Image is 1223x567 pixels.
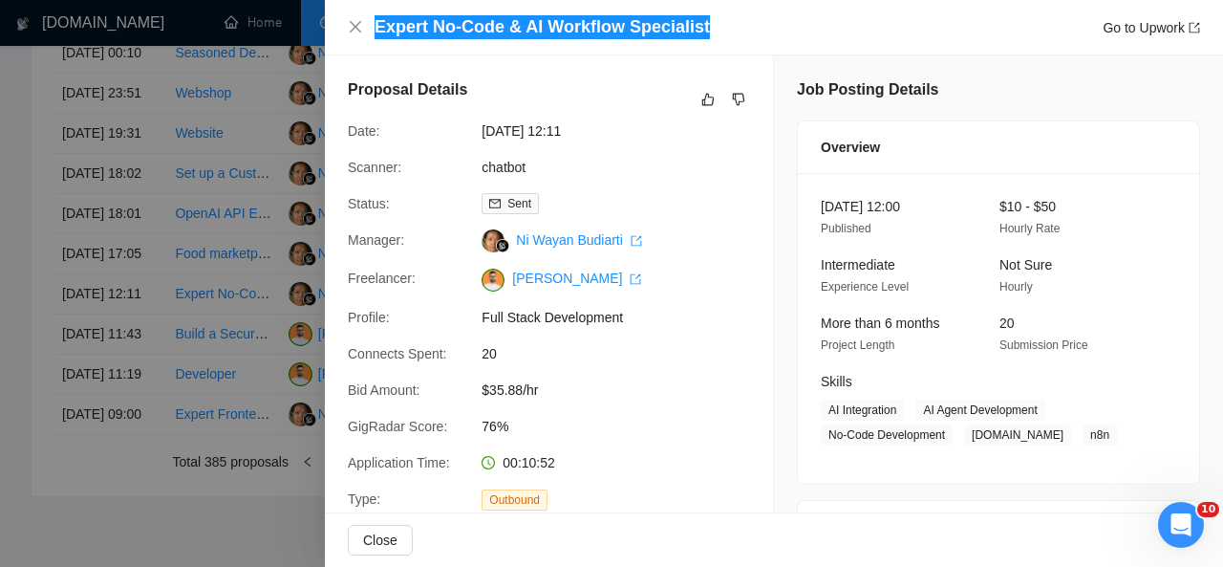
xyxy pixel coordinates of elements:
[964,425,1071,446] span: [DOMAIN_NAME]
[496,239,509,252] img: gigradar-bm.png
[482,490,547,511] span: Outbound
[482,307,768,328] span: Full Stack Development
[482,269,504,292] img: c1NLmzrk-0pBZjOo1nLSJnOz0itNHKTdmMHAt8VIsLFzaWqqsJDJtcFyV3OYvrqgu3
[489,198,501,209] span: mail
[999,280,1033,294] span: Hourly
[821,425,953,446] span: No-Code Development
[482,380,768,401] span: $35.88/hr
[821,501,1176,553] div: Client Details
[732,92,745,107] span: dislike
[348,232,404,248] span: Manager:
[1103,20,1200,35] a: Go to Upworkexport
[821,199,900,214] span: [DATE] 12:00
[348,78,467,101] h5: Proposal Details
[363,530,397,551] span: Close
[482,456,495,469] span: clock-circle
[348,310,390,325] span: Profile:
[999,257,1052,273] span: Not Sure
[348,123,379,139] span: Date:
[503,455,555,470] span: 00:10:52
[630,273,641,285] span: export
[348,196,390,211] span: Status:
[915,400,1044,421] span: AI Agent Development
[821,338,894,352] span: Project Length
[1197,502,1219,517] span: 10
[821,137,880,158] span: Overview
[999,338,1088,352] span: Submission Price
[821,257,895,273] span: Intermediate
[482,416,768,437] span: 76%
[697,88,719,111] button: like
[631,235,642,247] span: export
[821,222,871,235] span: Published
[821,280,909,294] span: Experience Level
[482,343,768,364] span: 20
[821,400,904,421] span: AI Integration
[348,271,416,286] span: Freelancer:
[512,271,641,286] a: [PERSON_NAME] export
[348,19,363,34] span: close
[516,232,641,248] a: Ni Wayan Budiarti export
[348,491,380,507] span: Type:
[999,199,1056,214] span: $10 - $50
[348,419,447,434] span: GigRadar Score:
[1083,425,1117,446] span: n8n
[348,19,363,35] button: Close
[1189,22,1200,33] span: export
[482,160,526,175] a: chatbot
[999,222,1060,235] span: Hourly Rate
[507,197,531,210] span: Sent
[727,88,750,111] button: dislike
[1158,502,1204,548] iframe: Intercom live chat
[348,455,450,470] span: Application Time:
[348,160,401,175] span: Scanner:
[797,78,938,101] h5: Job Posting Details
[348,382,420,398] span: Bid Amount:
[821,374,852,389] span: Skills
[999,316,1015,331] span: 20
[821,316,940,331] span: More than 6 months
[348,346,447,361] span: Connects Spent:
[701,92,715,107] span: like
[348,525,413,556] button: Close
[482,120,768,142] span: [DATE] 12:11
[375,15,710,39] h4: Expert No-Code & AI Workflow Specialist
